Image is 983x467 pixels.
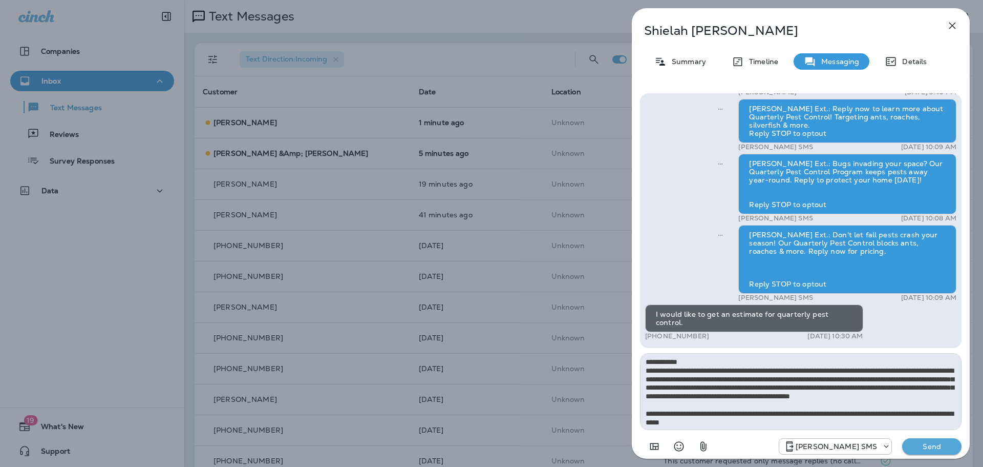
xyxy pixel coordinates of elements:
p: [PERSON_NAME] SMS [738,143,813,151]
p: [PHONE_NUMBER] [645,332,709,340]
p: Details [897,57,927,66]
div: I would like to get an estimate for quarterly pest control. [645,304,863,332]
div: [PERSON_NAME] Ext.: Bugs invading your space? Our Quarterly Pest Control Program keeps pests away... [738,154,956,214]
p: [PERSON_NAME] SMS [738,294,813,302]
button: Select an emoji [669,436,689,457]
p: [DATE] 10:30 AM [807,332,863,340]
span: Sent [718,230,723,239]
div: +1 (757) 760-3335 [779,440,891,453]
p: [DATE] 10:09 AM [901,143,956,151]
p: [PERSON_NAME] SMS [796,442,877,451]
p: [DATE] 10:09 AM [901,294,956,302]
div: [PERSON_NAME] Ext.: Don't let fall pests crash your season! Our Quarterly Pest Control blocks ant... [738,225,956,294]
p: [PERSON_NAME] SMS [738,214,813,222]
div: [PERSON_NAME] Ext.: Reply now to learn more about Quarterly Pest Control! Targeting ants, roaches... [738,99,956,143]
button: Send [902,438,961,455]
span: Sent [718,158,723,168]
p: Send [910,442,953,451]
p: Messaging [816,57,859,66]
button: Add in a premade template [644,436,665,457]
span: Sent [718,104,723,113]
p: [DATE] 10:08 AM [901,214,956,222]
p: Timeline [744,57,778,66]
p: Summary [667,57,706,66]
p: Shielah [PERSON_NAME] [644,24,924,38]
